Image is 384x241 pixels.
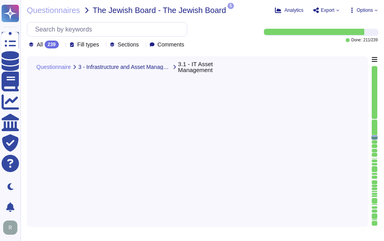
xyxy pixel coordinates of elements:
[2,219,23,236] button: user
[37,42,43,47] span: All
[31,22,187,36] input: Search by keywords
[351,38,362,42] span: Done:
[363,38,378,42] span: 211 / 239
[118,42,139,47] span: Sections
[77,42,99,47] span: Fill types
[93,6,226,14] span: The Jewish Board - The Jewish Board
[78,64,170,70] span: 3 - Infrastructure and Asset Management
[3,221,17,235] img: user
[158,42,184,47] span: Comments
[228,3,234,9] span: 5
[284,8,303,13] span: Analytics
[275,7,303,13] button: Analytics
[27,6,80,14] span: Questionnaires
[45,41,59,48] div: 239
[321,8,335,13] span: Export
[36,64,71,70] span: Questionnaire
[178,61,243,73] span: 3.1 - IT Asset Management
[357,8,373,13] span: Options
